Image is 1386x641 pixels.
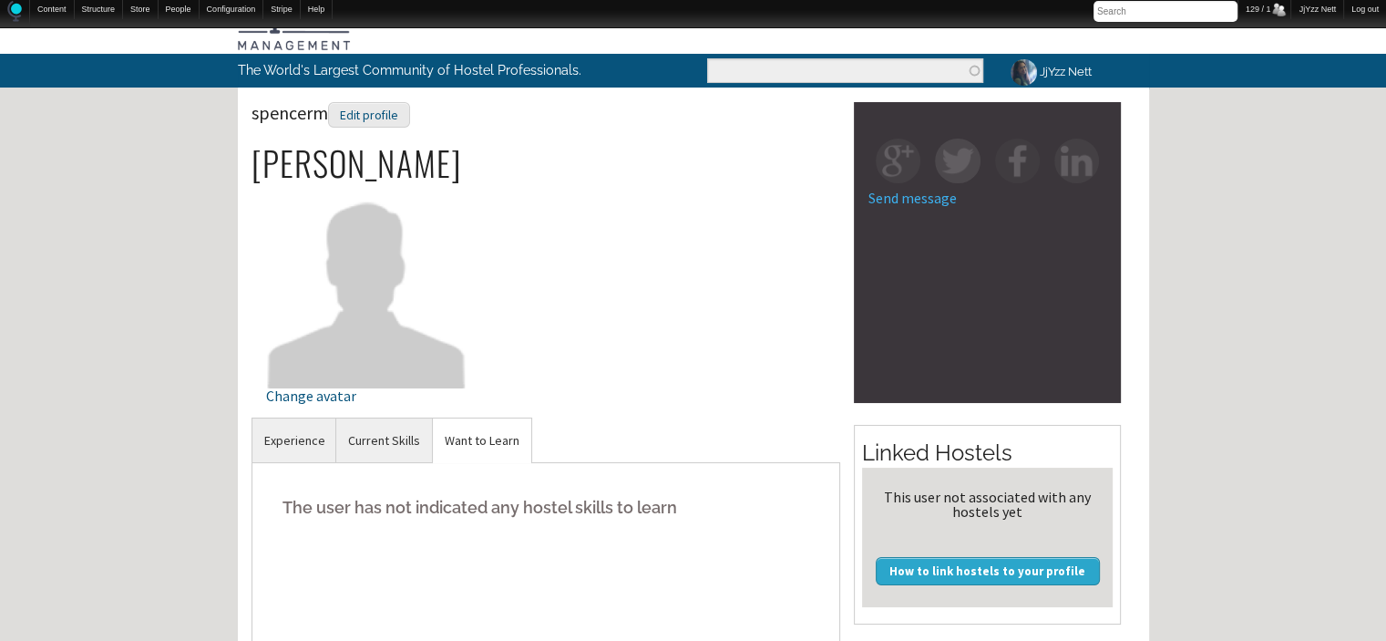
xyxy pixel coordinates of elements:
[862,438,1113,469] h2: Linked Hostels
[1093,1,1237,22] input: Search
[252,144,841,182] h2: [PERSON_NAME]
[935,139,980,183] img: tw-square.png
[707,58,983,83] input: Enter the terms you wish to search for.
[876,557,1100,584] a: How to link hostels to your profile
[238,54,618,87] p: The World's Largest Community of Hostel Professionals.
[1008,57,1040,88] img: JjYzz Nett's picture
[252,419,337,463] a: Experience
[328,101,410,124] a: Edit profile
[328,102,410,129] div: Edit profile
[995,139,1040,183] img: fb-square.png
[869,490,1105,519] div: This user not associated with any hostels yet
[997,54,1103,89] a: JjYzz Nett
[876,139,920,183] img: gp-square.png
[266,276,467,403] a: Change avatar
[336,419,432,463] a: Current Skills
[868,189,957,207] a: Send message
[266,388,467,403] div: Change avatar
[252,101,410,124] span: spencerm
[266,186,467,388] img: spencerm's picture
[1054,139,1099,183] img: in-square.png
[7,1,22,22] img: Home
[433,419,531,463] a: Want to Learn
[266,480,826,535] h5: The user has not indicated any hostel skills to learn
